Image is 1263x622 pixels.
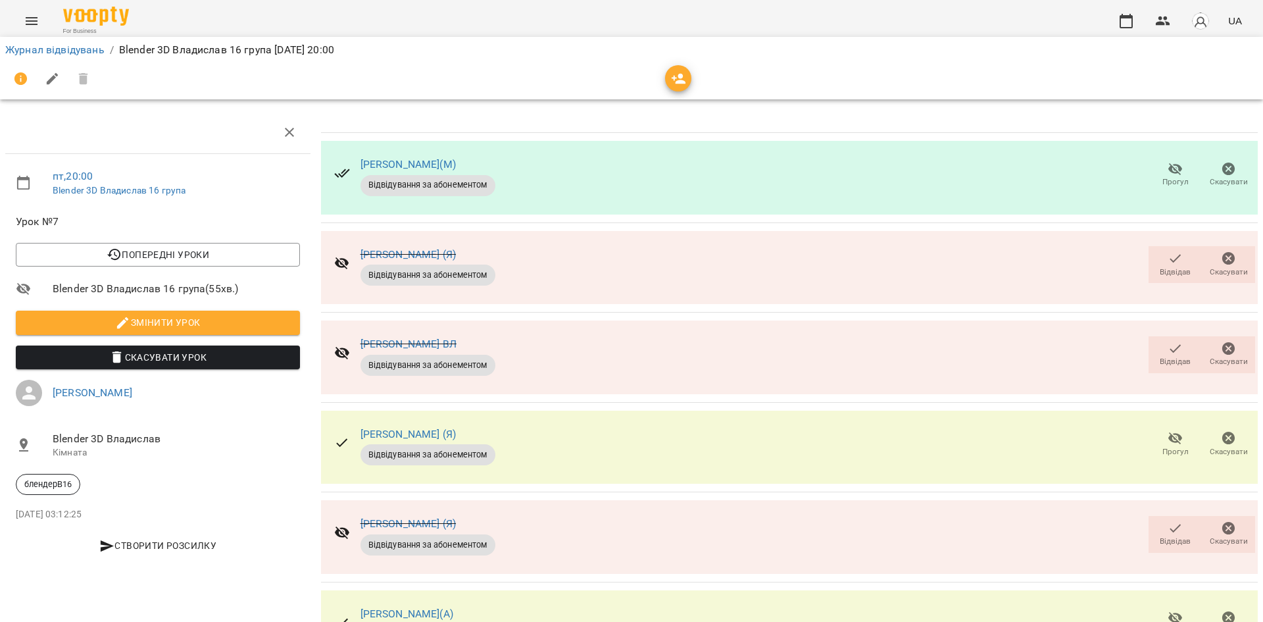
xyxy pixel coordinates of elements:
button: Скасувати [1202,246,1255,283]
li: / [110,42,114,58]
a: [PERSON_NAME] (Я) [360,517,457,530]
button: Змінити урок [16,311,300,334]
button: Скасувати [1202,336,1255,373]
span: блендерВ16 [16,479,80,490]
span: Скасувати [1210,536,1248,547]
span: Відвідав [1160,536,1191,547]
button: Прогул [1149,427,1202,463]
button: Скасувати [1202,157,1255,194]
span: Відвідування за абонементом [360,269,495,281]
span: Створити розсилку [21,538,295,554]
a: Blender 3D Владислав 16 група [53,185,186,195]
img: Voopty Logo [63,7,129,26]
span: Відвідування за абонементом [360,539,495,551]
p: Blender 3D Владислав 16 група [DATE] 20:00 [119,42,334,58]
a: [PERSON_NAME] (Я) [360,428,457,440]
span: For Business [63,27,129,36]
span: Попередні уроки [26,247,289,263]
span: Прогул [1162,446,1189,457]
span: Скасувати [1210,267,1248,278]
a: Журнал відвідувань [5,43,105,56]
button: Скасувати [1202,427,1255,463]
p: [DATE] 03:12:25 [16,508,300,521]
span: Скасувати [1210,446,1248,457]
span: Скасувати [1210,356,1248,367]
span: Відвідування за абонементом [360,359,495,371]
button: Прогул [1149,157,1202,194]
button: Скасувати [1202,516,1255,553]
button: Відвідав [1149,246,1202,283]
span: Прогул [1162,176,1189,188]
span: Скасувати Урок [26,350,289,365]
nav: breadcrumb [5,42,1258,58]
button: Попередні уроки [16,243,300,267]
a: [PERSON_NAME] ВЛ [360,338,457,350]
span: Blender 3D Владислав [53,431,300,447]
p: Кімната [53,446,300,459]
span: Скасувати [1210,176,1248,188]
img: avatar_s.png [1191,12,1210,30]
div: блендерВ16 [16,474,80,495]
span: Відвідав [1160,356,1191,367]
span: UA [1228,14,1242,28]
button: Відвідав [1149,516,1202,553]
a: [PERSON_NAME] (Я) [360,248,457,261]
span: Blender 3D Владислав 16 група ( 55 хв. ) [53,281,300,297]
button: Відвідав [1149,336,1202,373]
a: пт , 20:00 [53,170,93,182]
button: Створити розсилку [16,534,300,557]
span: Відвідування за абонементом [360,179,495,191]
a: [PERSON_NAME](А) [360,608,453,620]
span: Відвідування за абонементом [360,449,495,461]
button: Menu [16,5,47,37]
span: Відвідав [1160,267,1191,278]
span: Змінити урок [26,315,289,330]
span: Урок №7 [16,214,300,230]
a: [PERSON_NAME] [53,386,132,399]
button: UA [1223,9,1247,33]
button: Скасувати Урок [16,346,300,369]
a: [PERSON_NAME](М) [360,158,456,170]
